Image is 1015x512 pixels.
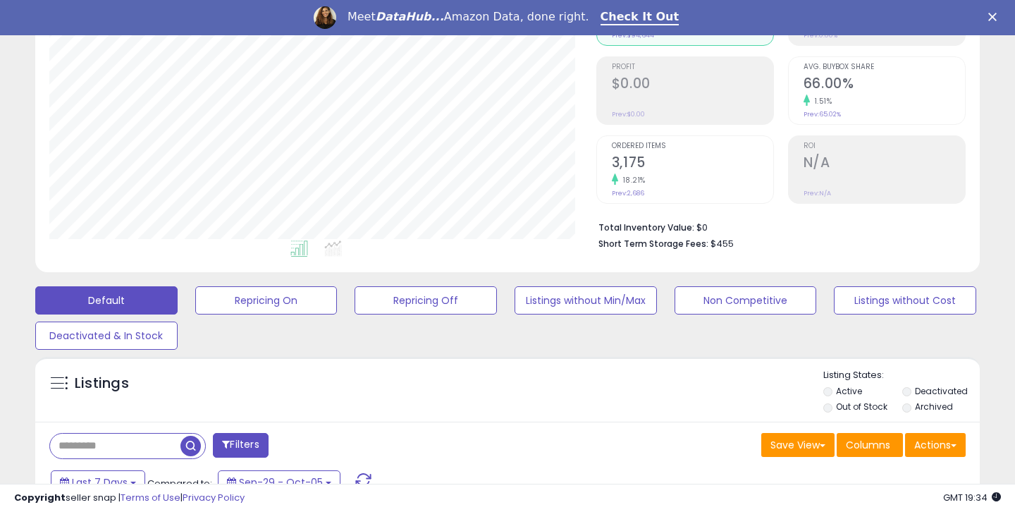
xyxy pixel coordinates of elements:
button: Repricing Off [355,286,497,315]
span: ROI [804,142,965,150]
strong: Copyright [14,491,66,504]
span: Avg. Buybox Share [804,63,965,71]
small: 1.51% [810,96,832,106]
a: Privacy Policy [183,491,245,504]
span: Compared to: [147,477,212,490]
div: Meet Amazon Data, done right. [347,10,589,24]
small: Prev: 65.02% [804,110,841,118]
small: Prev: 2,686 [612,189,644,197]
a: Terms of Use [121,491,180,504]
small: Prev: N/A [804,189,831,197]
button: Filters [213,433,268,458]
span: Columns [846,438,890,452]
small: Prev: $94,644 [612,31,654,39]
h2: $0.00 [612,75,773,95]
div: Close [988,13,1002,21]
small: Prev: $0.00 [612,110,645,118]
button: Actions [905,433,966,457]
img: Profile image for Georgie [314,6,336,29]
button: Non Competitive [675,286,817,315]
small: 18.21% [618,175,646,185]
h2: N/A [804,154,965,173]
button: Save View [761,433,835,457]
button: Repricing On [195,286,338,315]
label: Deactivated [915,385,968,397]
span: $455 [710,237,734,250]
label: Archived [915,401,953,413]
label: Active [836,385,862,397]
button: Listings without Min/Max [515,286,657,315]
h2: 66.00% [804,75,965,95]
i: DataHub... [376,10,444,23]
span: Profit [612,63,773,71]
button: Last 7 Days [51,470,145,494]
span: Ordered Items [612,142,773,150]
span: Last 7 Days [72,475,128,489]
button: Sep-29 - Oct-05 [218,470,340,494]
span: Sep-29 - Oct-05 [239,475,323,489]
small: Prev: 0.00% [804,31,837,39]
p: Listing States: [823,369,980,382]
h5: Listings [75,374,129,394]
div: seller snap | | [14,492,245,505]
label: Out of Stock [836,401,887,413]
a: Check It Out [601,10,679,25]
button: Listings without Cost [834,286,976,315]
b: Total Inventory Value: [598,221,694,233]
b: Short Term Storage Fees: [598,238,708,250]
button: Columns [837,433,903,457]
button: Deactivated & In Stock [35,322,178,350]
li: $0 [598,218,955,235]
h2: 3,175 [612,154,773,173]
span: 2025-10-13 19:34 GMT [943,491,1001,504]
button: Default [35,286,178,315]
